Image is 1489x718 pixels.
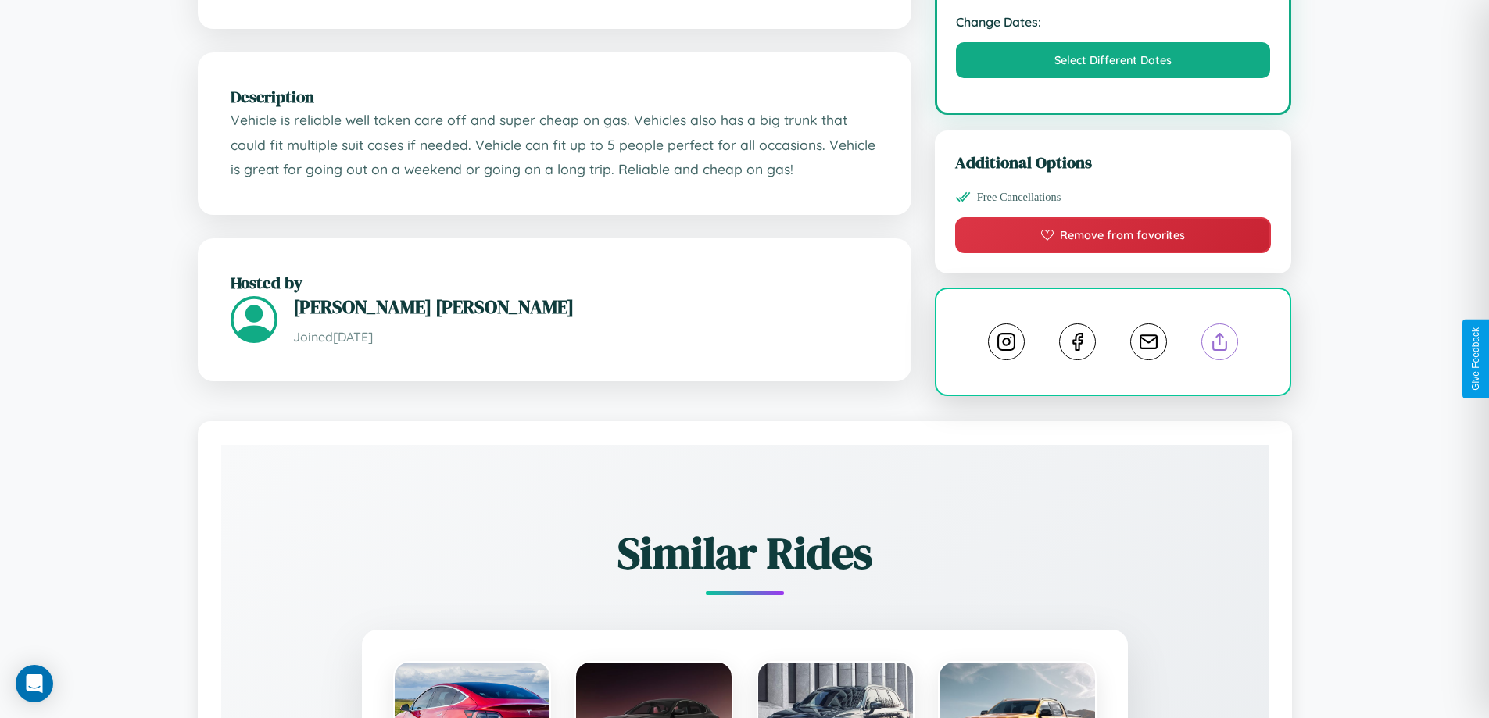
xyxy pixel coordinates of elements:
[16,665,53,702] div: Open Intercom Messenger
[293,294,879,320] h3: [PERSON_NAME] [PERSON_NAME]
[1470,327,1481,391] div: Give Feedback
[231,108,879,182] p: Vehicle is reliable well taken care off and super cheap on gas. Vehicles also has a big trunk tha...
[955,217,1272,253] button: Remove from favorites
[276,523,1214,583] h2: Similar Rides
[293,326,879,348] p: Joined [DATE]
[956,42,1271,78] button: Select Different Dates
[231,271,879,294] h2: Hosted by
[977,191,1061,204] span: Free Cancellations
[231,85,879,108] h2: Description
[956,14,1271,30] strong: Change Dates:
[955,151,1272,173] h3: Additional Options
